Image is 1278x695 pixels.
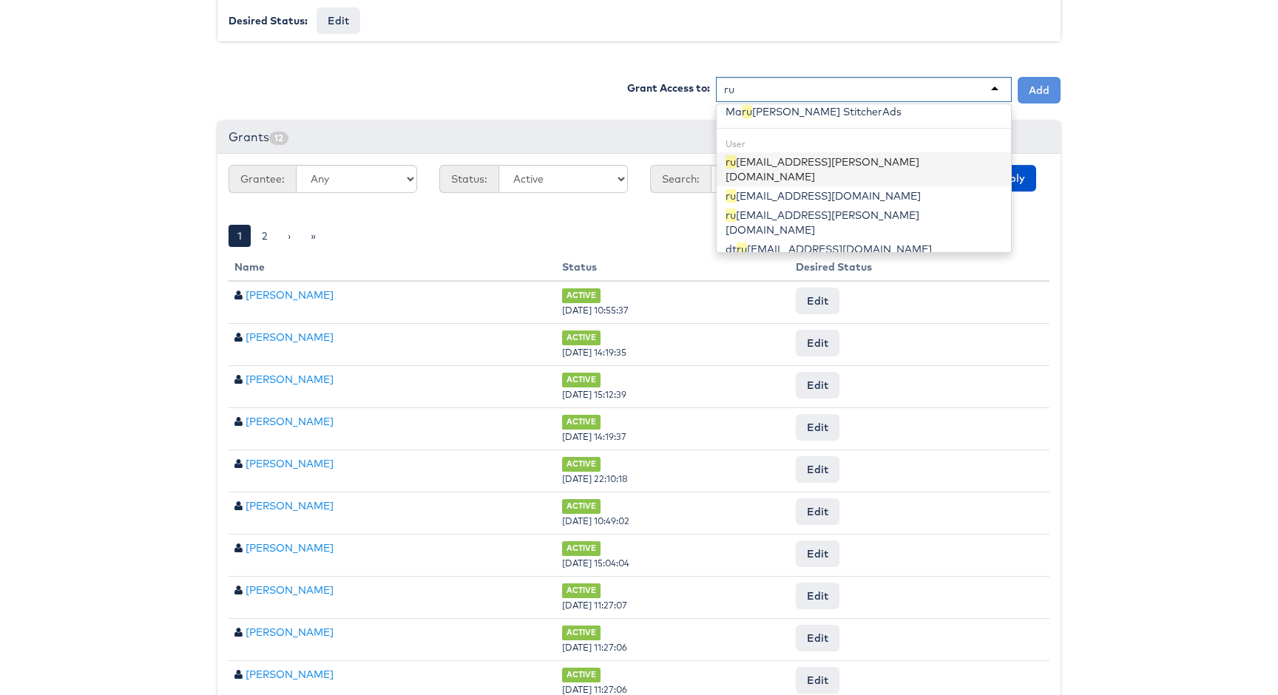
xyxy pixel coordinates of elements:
a: [PERSON_NAME] [246,415,334,428]
span: User [234,290,243,300]
span: 12 [269,132,288,145]
a: [PERSON_NAME] [246,373,334,386]
th: Status [556,254,790,281]
span: ACTIVE [562,330,601,345]
span: [DATE] 15:04:04 [562,557,629,569]
div: [EMAIL_ADDRESS][PERSON_NAME][DOMAIN_NAME] [717,206,1011,240]
div: Ma [PERSON_NAME] StitcherAds [717,102,1011,121]
span: [DATE] 11:27:06 [562,684,627,695]
span: ACTIVE [562,457,601,471]
span: ACTIVE [562,625,601,640]
span: User [234,416,243,427]
span: ru [726,155,736,169]
span: User [234,543,243,553]
button: Edit [317,7,360,34]
button: Edit [796,330,839,356]
button: Edit [796,625,839,651]
span: ACTIVE [562,288,601,302]
a: » [302,225,325,247]
th: Desired Status [790,254,1049,281]
span: [DATE] 10:49:02 [562,515,629,526]
span: ACTIVE [562,499,601,513]
button: Edit [796,583,839,609]
a: [PERSON_NAME] [246,583,334,597]
a: [PERSON_NAME] [246,541,334,555]
div: [EMAIL_ADDRESS][DOMAIN_NAME] [717,186,1011,206]
button: Edit [796,414,839,441]
button: Edit [796,456,839,483]
span: User [234,332,243,342]
span: User [234,501,243,511]
button: Edit [796,372,839,399]
span: ru [742,105,752,118]
label: Grant Access to: [627,81,710,95]
span: ACTIVE [562,583,601,597]
a: [PERSON_NAME] [246,499,334,512]
span: [DATE] 22:10:18 [562,473,627,484]
div: User [717,135,1011,152]
span: ru [737,243,747,256]
span: User [234,585,243,595]
span: User [234,669,243,679]
span: [DATE] 11:27:06 [562,642,627,653]
span: Grantee: [229,165,296,193]
button: Edit [796,498,839,525]
button: Edit [796,288,839,314]
span: Status: [439,165,498,193]
th: Name [229,254,556,281]
b: Desired Status: [229,14,308,27]
span: [DATE] 10:55:37 [562,305,629,316]
span: ACTIVE [562,373,601,387]
span: [DATE] 11:27:07 [562,600,627,611]
a: [PERSON_NAME] [246,330,334,344]
input: Search for a User, Company or User Group [724,82,737,97]
span: ACTIVE [562,541,601,555]
div: [EMAIL_ADDRESS][PERSON_NAME][DOMAIN_NAME] [717,152,1011,186]
span: [DATE] 14:19:35 [562,347,626,358]
div: dt [EMAIL_ADDRESS][DOMAIN_NAME] [717,240,1011,259]
span: User [234,627,243,637]
a: 1 [229,225,251,247]
span: ru [726,189,736,203]
span: ru [726,208,736,222]
span: [DATE] 15:12:39 [562,389,626,400]
button: Edit [796,540,839,567]
a: [PERSON_NAME] [246,457,334,470]
a: 2 [253,225,277,247]
div: Grants [217,121,1061,154]
a: [PERSON_NAME] [246,625,334,639]
a: [PERSON_NAME] [246,668,334,681]
a: › [279,225,300,247]
span: User [234,374,243,384]
a: [PERSON_NAME] [246,288,334,302]
button: Edit [796,667,839,694]
span: ACTIVE [562,415,601,429]
span: Search: [650,165,711,193]
span: ACTIVE [562,668,601,682]
button: Add [1018,77,1061,104]
span: User [234,458,243,469]
span: [DATE] 14:19:37 [562,431,626,442]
